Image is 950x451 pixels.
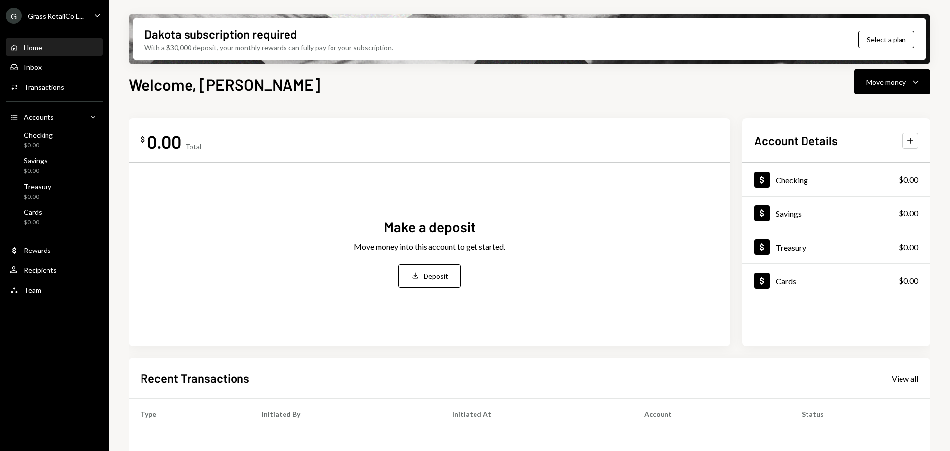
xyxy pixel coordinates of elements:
div: $0.00 [899,241,918,253]
div: $0.00 [899,275,918,287]
div: 0.00 [147,130,181,152]
div: Dakota subscription required [144,26,297,42]
div: Recipients [24,266,57,274]
div: Transactions [24,83,64,91]
a: Treasury$0.00 [742,230,930,263]
a: Team [6,281,103,299]
button: Deposit [398,264,461,288]
div: Savings [776,209,802,218]
div: Accounts [24,113,54,121]
div: View all [892,374,918,384]
div: Move money [866,77,906,87]
th: Initiated At [440,399,632,430]
th: Account [632,399,790,430]
div: Cards [24,208,42,216]
a: Home [6,38,103,56]
a: Checking$0.00 [742,163,930,196]
div: Checking [776,175,808,185]
a: Recipients [6,261,103,279]
div: $0.00 [899,207,918,219]
a: Savings$0.00 [742,197,930,230]
div: Move money into this account to get started. [354,241,505,252]
button: Select a plan [858,31,914,48]
div: Deposit [424,271,448,281]
div: Rewards [24,246,51,254]
div: G [6,8,22,24]
div: Grass RetailCo L... [28,12,84,20]
th: Initiated By [250,399,440,430]
div: $ [141,134,145,144]
div: Savings [24,156,47,165]
button: Move money [854,69,930,94]
div: Treasury [24,182,51,191]
div: $0.00 [24,193,51,201]
a: Rewards [6,241,103,259]
div: $0.00 [24,141,53,150]
a: Savings$0.00 [6,153,103,177]
a: Accounts [6,108,103,126]
h1: Welcome, [PERSON_NAME] [129,74,320,94]
th: Status [790,399,930,430]
div: With a $30,000 deposit, your monthly rewards can fully pay for your subscription. [144,42,393,52]
div: Total [185,142,201,150]
th: Type [129,399,250,430]
a: Cards$0.00 [6,205,103,229]
a: View all [892,373,918,384]
a: Treasury$0.00 [6,179,103,203]
h2: Account Details [754,132,838,149]
div: Team [24,286,41,294]
div: Make a deposit [384,217,475,237]
div: Checking [24,131,53,139]
div: Home [24,43,42,51]
a: Inbox [6,58,103,76]
h2: Recent Transactions [141,370,249,386]
div: Cards [776,276,796,286]
div: $0.00 [24,218,42,227]
a: Checking$0.00 [6,128,103,151]
a: Transactions [6,78,103,96]
a: Cards$0.00 [742,264,930,297]
div: $0.00 [899,174,918,186]
div: $0.00 [24,167,47,175]
div: Treasury [776,243,806,252]
div: Inbox [24,63,42,71]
